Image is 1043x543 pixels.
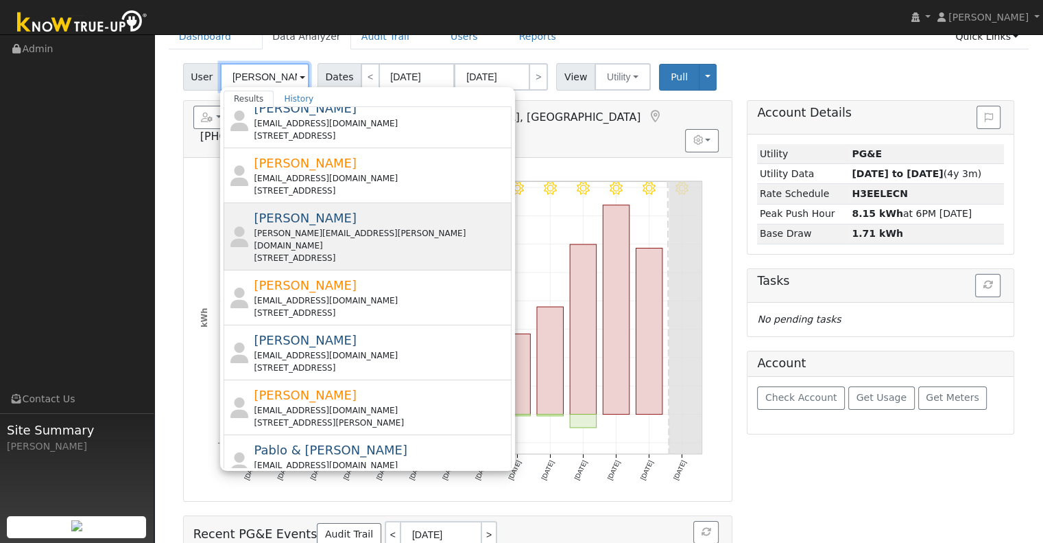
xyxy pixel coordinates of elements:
[183,63,221,91] span: User
[254,333,357,347] span: [PERSON_NAME]
[254,117,508,130] div: [EMAIL_ADDRESS][DOMAIN_NAME]
[757,144,849,164] td: Utility
[976,106,1000,129] button: Issue History
[647,110,662,124] a: Map
[948,12,1029,23] span: [PERSON_NAME]
[254,404,508,417] div: [EMAIL_ADDRESS][DOMAIN_NAME]
[10,8,154,38] img: Know True-Up
[643,182,656,195] i: 8/25 - Clear
[757,184,849,204] td: Rate Schedule
[757,386,845,410] button: Check Account
[217,439,227,446] text: -10
[254,417,508,429] div: [STREET_ADDRESS][PERSON_NAME]
[262,24,351,49] a: Data Analyzer
[254,252,508,264] div: [STREET_ADDRESS]
[757,164,849,184] td: Utility Data
[224,91,274,107] a: Results
[757,224,849,244] td: Base Draw
[765,392,837,403] span: Check Account
[848,386,915,410] button: Get Usage
[254,278,357,292] span: [PERSON_NAME]
[610,182,623,195] i: 8/24 - MostlyClear
[672,459,688,481] text: [DATE]
[852,188,908,199] strong: D
[509,24,566,49] a: Reports
[850,204,1005,224] td: at 6PM [DATE]
[361,63,380,91] a: <
[639,459,655,481] text: [DATE]
[544,182,557,195] i: 8/22 - Clear
[254,227,508,252] div: [PERSON_NAME][EMAIL_ADDRESS][PERSON_NAME][DOMAIN_NAME]
[975,274,1000,297] button: Refresh
[556,63,595,91] span: View
[351,24,420,49] a: Audit Trail
[254,307,508,319] div: [STREET_ADDRESS]
[254,349,508,362] div: [EMAIL_ADDRESS][DOMAIN_NAME]
[852,148,882,159] strong: ID: 12361239, authorized: 06/14/23
[274,91,324,107] a: History
[220,63,309,91] input: Select a User
[199,308,208,327] text: kWh
[507,459,523,481] text: [DATE]
[570,244,597,415] rect: onclick=""
[254,185,508,197] div: [STREET_ADDRESS]
[254,172,508,185] div: [EMAIL_ADDRESS][DOMAIN_NAME]
[606,459,621,481] text: [DATE]
[918,386,987,410] button: Get Meters
[71,520,82,531] img: retrieve
[254,101,357,115] span: [PERSON_NAME]
[504,334,531,414] rect: onclick=""
[852,228,903,239] strong: 1.71 kWh
[169,24,242,49] a: Dashboard
[856,392,907,403] span: Get Usage
[603,205,630,415] rect: onclick=""
[254,388,357,402] span: [PERSON_NAME]
[254,130,508,142] div: [STREET_ADDRESS]
[573,459,588,481] text: [DATE]
[200,130,300,143] span: [PHONE_NUMBER]
[852,168,943,179] strong: [DATE] to [DATE]
[317,63,361,91] span: Dates
[537,415,564,416] rect: onclick=""
[7,421,147,439] span: Site Summary
[440,24,488,49] a: Users
[595,63,651,91] button: Utility
[757,314,841,325] i: No pending tasks
[852,208,903,219] strong: 8.15 kWh
[254,443,407,457] span: Pablo & [PERSON_NAME]
[254,294,508,307] div: [EMAIL_ADDRESS][DOMAIN_NAME]
[406,111,641,124] span: [GEOGRAPHIC_DATA], [GEOGRAPHIC_DATA]
[537,307,564,415] rect: onclick=""
[504,415,531,416] rect: onclick=""
[254,459,508,472] div: [EMAIL_ADDRESS][DOMAIN_NAME]
[757,356,806,370] h5: Account
[7,439,147,454] div: [PERSON_NAME]
[529,63,548,91] a: >
[757,274,1004,288] h5: Tasks
[926,392,979,403] span: Get Meters
[540,459,555,481] text: [DATE]
[671,71,688,82] span: Pull
[254,211,357,225] span: [PERSON_NAME]
[254,156,357,170] span: [PERSON_NAME]
[577,182,590,195] i: 8/23 - Clear
[254,362,508,374] div: [STREET_ADDRESS]
[636,248,662,414] rect: onclick=""
[945,24,1029,49] a: Quick Links
[659,64,699,91] button: Pull
[570,415,597,428] rect: onclick=""
[511,182,524,195] i: 8/21 - Clear
[757,204,849,224] td: Peak Push Hour
[852,168,981,179] span: (4y 3m)
[757,106,1004,120] h5: Account Details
